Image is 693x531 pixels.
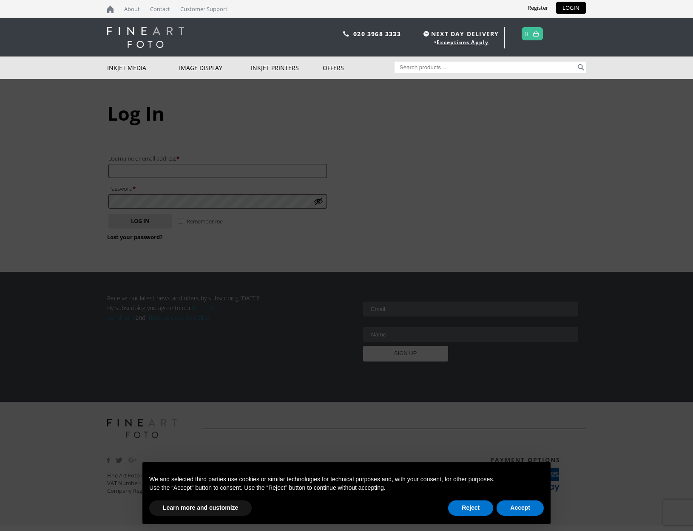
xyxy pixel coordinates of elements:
a: Inkjet Media [107,56,179,79]
a: Image Display [179,56,251,79]
span: NEXT DAY DELIVERY [421,29,499,39]
a: Inkjet Printers [251,56,323,79]
a: Exceptions Apply [437,39,489,46]
img: phone.svg [343,31,349,37]
button: Learn more and customize [149,500,252,516]
a: 0 [525,28,528,40]
p: Use the “Accept” button to consent. Use the “Reject” button to continue without accepting. [149,484,544,492]
img: time.svg [423,31,429,37]
a: 020 3968 3333 [353,30,401,38]
a: Register [521,2,554,14]
img: basket.svg [533,31,539,37]
button: Reject [448,500,493,516]
button: Search [576,62,586,73]
a: LOGIN [556,2,586,14]
input: Search products… [395,62,577,73]
p: We and selected third parties use cookies or similar technologies for technical purposes and, wit... [149,475,544,484]
button: Accept [497,500,544,516]
img: logo-white.svg [107,27,184,48]
a: Offers [323,56,395,79]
